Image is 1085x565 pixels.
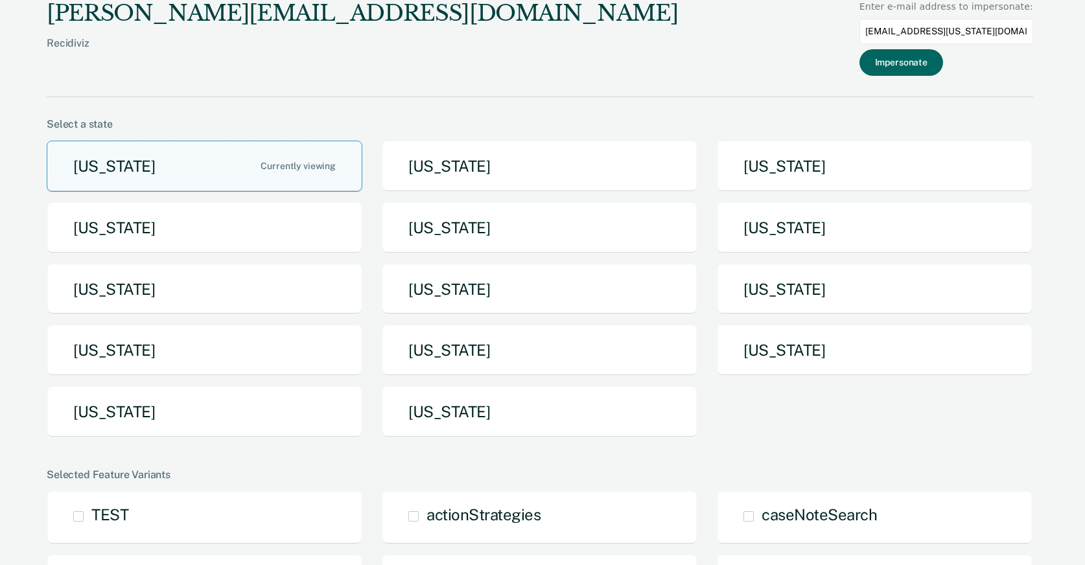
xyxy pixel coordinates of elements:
[47,37,678,70] div: Recidiviz
[717,264,1032,315] button: [US_STATE]
[47,468,1033,481] div: Selected Feature Variants
[47,202,362,253] button: [US_STATE]
[426,505,541,524] span: actionStrategies
[717,141,1032,192] button: [US_STATE]
[382,325,697,376] button: [US_STATE]
[859,49,943,76] button: Impersonate
[47,141,362,192] button: [US_STATE]
[382,264,697,315] button: [US_STATE]
[717,325,1032,376] button: [US_STATE]
[382,141,697,192] button: [US_STATE]
[762,505,877,524] span: caseNoteSearch
[382,202,697,253] button: [US_STATE]
[859,19,1033,44] input: Enter an email to impersonate...
[382,386,697,437] button: [US_STATE]
[717,202,1032,253] button: [US_STATE]
[91,505,128,524] span: TEST
[47,118,1033,130] div: Select a state
[47,264,362,315] button: [US_STATE]
[47,325,362,376] button: [US_STATE]
[47,386,362,437] button: [US_STATE]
